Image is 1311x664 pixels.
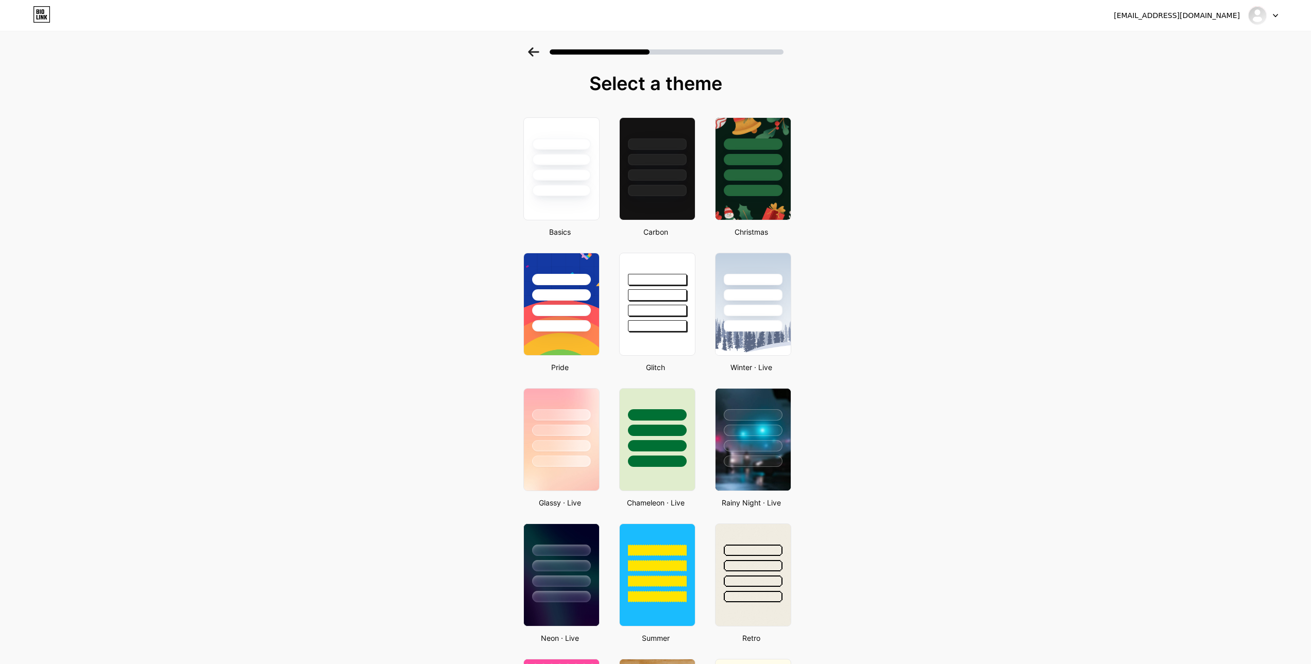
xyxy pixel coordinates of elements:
div: Christmas [712,226,791,237]
div: Basics [520,226,600,237]
div: [EMAIL_ADDRESS][DOMAIN_NAME] [1114,10,1240,21]
div: Chameleon · Live [616,497,695,508]
img: thapcamtocdo [1248,6,1267,25]
div: Rainy Night · Live [712,497,791,508]
div: Glitch [616,362,695,373]
div: Glassy · Live [520,497,600,508]
div: Summer [616,633,695,643]
div: Select a theme [519,73,792,94]
div: Carbon [616,226,695,237]
div: Winter · Live [712,362,791,373]
div: Retro [712,633,791,643]
div: Pride [520,362,600,373]
div: Neon · Live [520,633,600,643]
